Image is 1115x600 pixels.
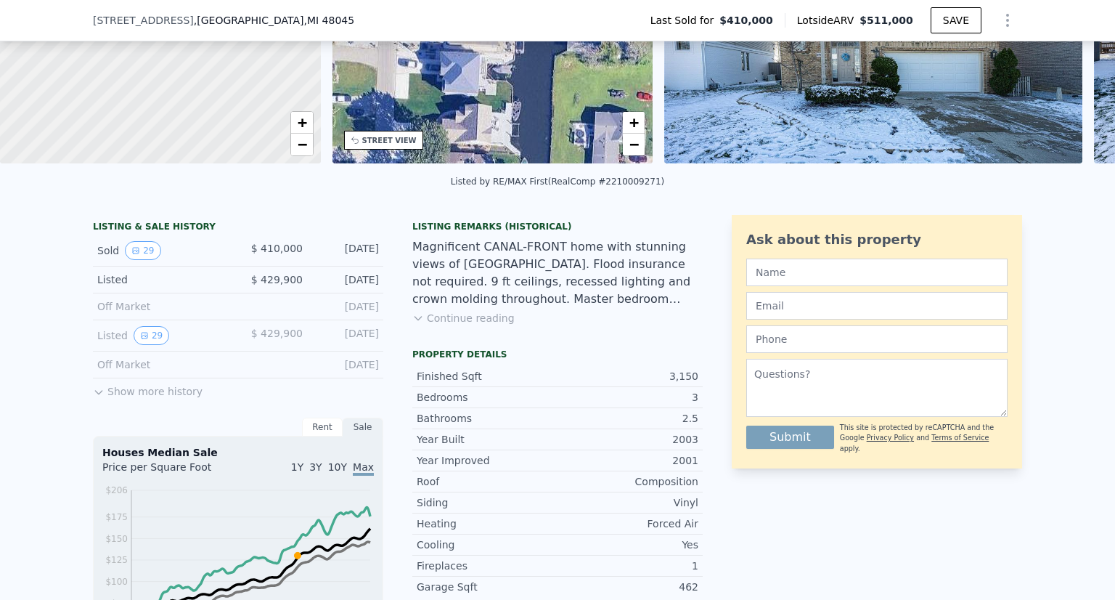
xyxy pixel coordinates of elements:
div: Listed [97,326,226,345]
button: View historical data [125,241,160,260]
div: Garage Sqft [417,580,557,594]
input: Email [746,292,1008,320]
div: Houses Median Sale [102,445,374,460]
a: Zoom in [623,112,645,134]
button: View historical data [134,326,169,345]
div: Finished Sqft [417,369,557,384]
div: Bedrooms [417,390,557,405]
div: Vinyl [557,495,698,510]
a: Terms of Service [931,434,989,442]
span: $511,000 [859,15,913,26]
div: Off Market [97,299,226,314]
span: $410,000 [719,13,773,28]
div: 2003 [557,432,698,447]
tspan: $100 [105,577,128,587]
tspan: $150 [105,534,128,544]
span: Lotside ARV [797,13,859,28]
div: Property details [412,349,703,360]
div: Cooling [417,538,557,552]
div: [DATE] [314,241,379,260]
span: $ 429,900 [251,274,303,285]
div: Heating [417,516,557,531]
div: Forced Air [557,516,698,531]
span: 3Y [309,461,322,473]
div: Listed [97,272,226,287]
div: Off Market [97,357,226,372]
a: Privacy Policy [867,434,914,442]
a: Zoom out [623,134,645,155]
div: Rent [302,418,343,437]
div: 2001 [557,453,698,468]
span: , MI 48045 [303,15,354,26]
a: Zoom in [291,112,313,134]
div: [DATE] [314,272,379,287]
button: Continue reading [412,311,515,325]
div: Fireplaces [417,559,557,573]
span: 1Y [291,461,303,473]
span: − [629,135,639,153]
div: Roof [417,474,557,489]
div: 3,150 [557,369,698,384]
div: [DATE] [314,299,379,314]
div: [DATE] [314,357,379,372]
div: Siding [417,495,557,510]
span: 10Y [328,461,347,473]
span: , [GEOGRAPHIC_DATA] [194,13,354,28]
tspan: $206 [105,485,128,495]
input: Name [746,259,1008,286]
div: LISTING & SALE HISTORY [93,221,383,235]
span: $ 410,000 [251,243,303,254]
span: + [297,113,306,131]
div: STREET VIEW [362,135,417,146]
a: Zoom out [291,134,313,155]
span: [STREET_ADDRESS] [93,13,194,28]
div: Listing Remarks (Historical) [412,221,703,232]
div: Ask about this property [746,230,1008,250]
div: 3 [557,390,698,405]
span: − [297,135,306,153]
input: Phone [746,325,1008,353]
div: 1 [557,559,698,573]
div: Listed by RE/MAX First (RealComp #2210009271) [451,177,665,187]
span: $ 429,900 [251,328,303,339]
span: Last Sold for [650,13,720,28]
span: Max [353,461,374,476]
div: 2.5 [557,411,698,426]
button: Show more history [93,378,203,399]
tspan: $125 [105,555,128,565]
div: Sold [97,241,226,260]
span: + [629,113,639,131]
div: Yes [557,538,698,552]
div: Price per Square Foot [102,460,238,483]
div: Bathrooms [417,411,557,426]
div: Year Built [417,432,557,447]
div: Composition [557,474,698,489]
div: [DATE] [314,326,379,345]
div: Year Improved [417,453,557,468]
div: This site is protected by reCAPTCHA and the Google and apply. [840,423,1008,454]
div: Sale [343,418,383,437]
div: 462 [557,580,698,594]
button: Show Options [993,6,1022,35]
button: Submit [746,426,834,449]
button: SAVE [931,7,981,33]
tspan: $175 [105,512,128,522]
div: Magnificent CANAL-FRONT home with stunning views of [GEOGRAPHIC_DATA]. Flood insurance not requir... [412,238,703,308]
